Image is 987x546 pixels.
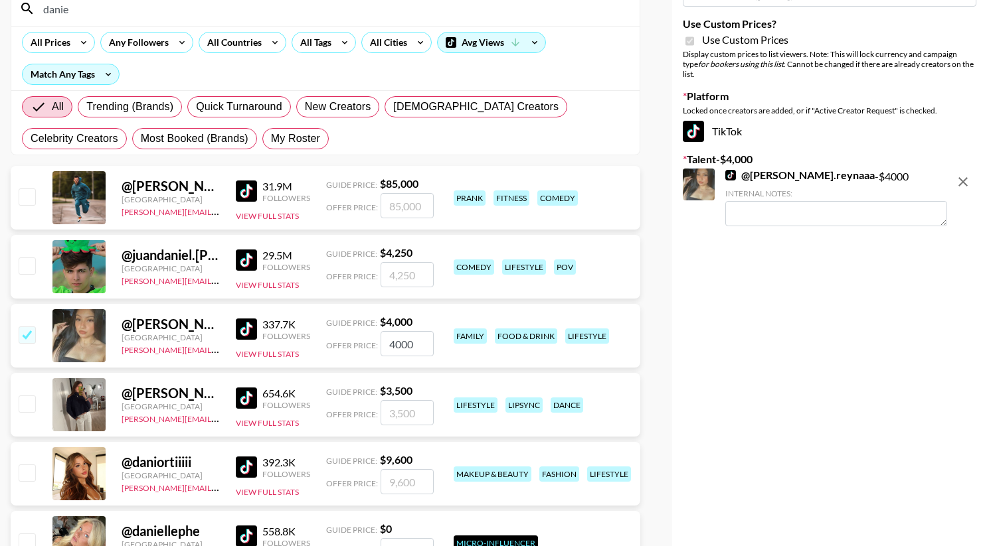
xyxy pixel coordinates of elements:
div: fitness [493,190,529,206]
label: Talent - $ 4,000 [683,153,976,166]
div: All Cities [362,33,410,52]
span: Guide Price: [326,456,377,466]
strong: $ 9,600 [380,453,412,466]
div: - $ 4000 [725,169,947,226]
label: Platform [683,90,976,103]
span: Offer Price: [326,202,378,212]
div: [GEOGRAPHIC_DATA] [122,401,220,411]
input: 4,000 [381,331,434,356]
div: Locked once creators are added, or if "Active Creator Request" is checked. [683,105,976,115]
input: 4,250 [381,262,434,287]
div: lipsync [505,397,543,413]
div: 29.5M [262,249,310,262]
div: food & drink [495,328,557,344]
div: All Tags [292,33,334,52]
div: [GEOGRAPHIC_DATA] [122,332,220,342]
strong: $ 4,000 [380,315,412,328]
div: @ [PERSON_NAME].cntt [122,385,220,401]
span: Guide Price: [326,525,377,535]
span: Trending (Brands) [86,99,173,115]
strong: $ 4,250 [380,246,412,259]
div: Followers [262,193,310,203]
div: lifestyle [587,466,631,482]
span: Most Booked (Brands) [141,131,248,147]
button: remove [950,169,976,195]
span: Guide Price: [326,318,377,328]
div: 31.9M [262,180,310,193]
span: Offer Price: [326,271,378,281]
span: New Creators [305,99,371,115]
a: [PERSON_NAME][EMAIL_ADDRESS][DOMAIN_NAME] [122,204,318,217]
div: @ [PERSON_NAME].[PERSON_NAME] [122,178,220,194]
div: 654.6K [262,387,310,400]
div: Followers [262,331,310,341]
div: Followers [262,469,310,479]
div: Followers [262,262,310,272]
div: comedy [537,190,578,206]
div: lifestyle [565,328,609,344]
div: [GEOGRAPHIC_DATA] [122,194,220,204]
div: fashion [539,466,579,482]
img: TikTok [236,318,257,340]
a: [PERSON_NAME][EMAIL_ADDRESS][PERSON_NAME][DOMAIN_NAME] [122,342,381,355]
span: Guide Price: [326,387,377,397]
div: @ juandaniel.[PERSON_NAME] [122,247,220,263]
div: Internal Notes: [725,188,947,198]
img: TikTok [725,170,736,180]
input: 9,600 [381,469,434,494]
img: TikTok [236,456,257,478]
div: Match Any Tags [23,64,119,84]
input: 85,000 [381,193,434,218]
strong: $ 85,000 [380,177,418,190]
div: All Countries [199,33,264,52]
label: Use Custom Prices? [683,17,976,31]
strong: $ 3,500 [380,384,412,397]
img: TikTok [683,121,704,142]
div: TikTok [683,121,976,142]
span: Guide Price: [326,180,377,190]
span: Quick Turnaround [196,99,282,115]
strong: $ 0 [380,522,392,535]
div: comedy [454,259,494,275]
span: All [52,99,64,115]
div: prank [454,190,486,206]
button: View Full Stats [236,418,299,428]
div: 337.7K [262,318,310,331]
span: Offer Price: [326,409,378,419]
span: Offer Price: [326,478,378,488]
button: View Full Stats [236,349,299,359]
em: for bookers using this list [698,59,784,69]
a: @[PERSON_NAME].reynaaa [725,169,875,182]
div: 392.3K [262,456,310,469]
div: Followers [262,400,310,410]
img: TikTok [236,249,257,271]
div: @ daniortiiiii [122,454,220,470]
div: Any Followers [101,33,171,52]
div: pov [554,259,576,275]
span: Celebrity Creators [31,131,118,147]
div: makeup & beauty [454,466,531,482]
div: dance [551,397,583,413]
div: lifestyle [502,259,546,275]
button: View Full Stats [236,211,299,221]
a: [PERSON_NAME][EMAIL_ADDRESS][DOMAIN_NAME] [122,480,318,493]
div: [GEOGRAPHIC_DATA] [122,263,220,273]
div: @ [PERSON_NAME].reynaaa [122,316,220,332]
div: 558.8K [262,525,310,538]
span: My Roster [271,131,320,147]
a: [PERSON_NAME][EMAIL_ADDRESS][DOMAIN_NAME] [122,411,318,424]
span: Use Custom Prices [702,33,788,46]
div: [GEOGRAPHIC_DATA] [122,470,220,480]
button: View Full Stats [236,487,299,497]
a: [PERSON_NAME][EMAIL_ADDRESS][DOMAIN_NAME] [122,273,318,286]
span: Offer Price: [326,340,378,350]
div: @ daniellephe [122,523,220,539]
span: [DEMOGRAPHIC_DATA] Creators [393,99,559,115]
div: Display custom prices to list viewers. Note: This will lock currency and campaign type . Cannot b... [683,49,976,79]
img: TikTok [236,387,257,409]
img: TikTok [236,180,257,202]
span: Guide Price: [326,249,377,259]
input: 3,500 [381,400,434,425]
div: family [454,328,487,344]
button: View Full Stats [236,280,299,290]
